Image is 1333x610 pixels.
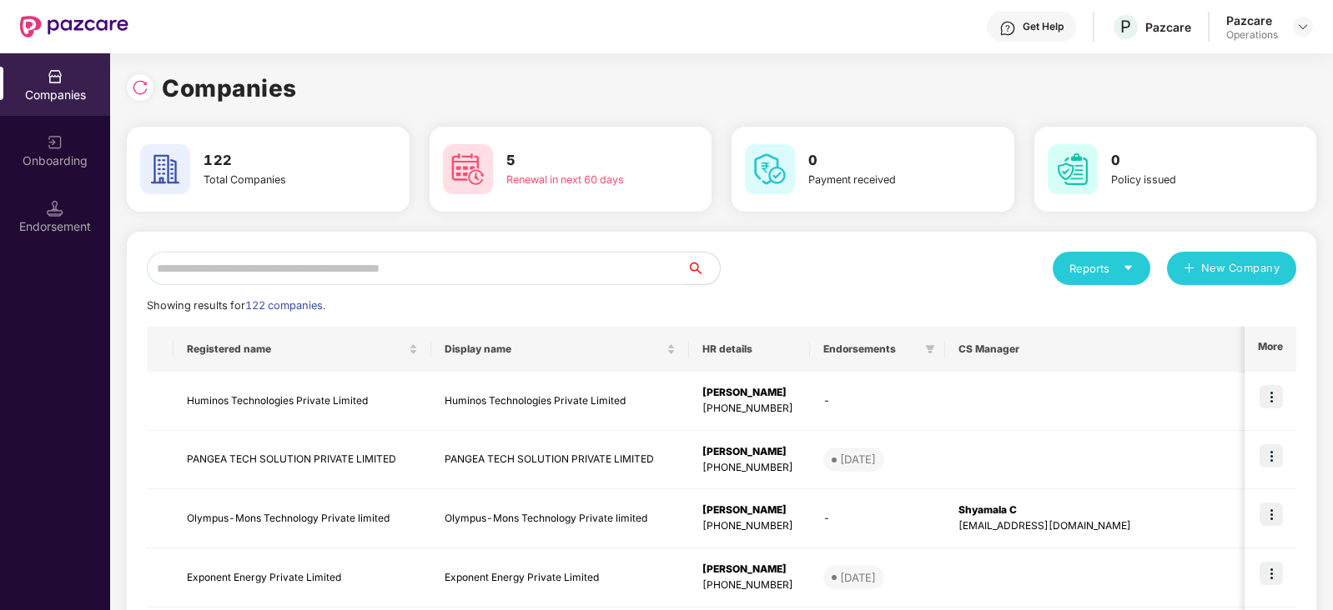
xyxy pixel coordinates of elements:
div: [PERSON_NAME] [702,562,797,577]
div: [PHONE_NUMBER] [702,401,797,417]
h3: 0 [1111,150,1255,172]
img: svg+xml;base64,PHN2ZyB4bWxucz0iaHR0cDovL3d3dy53My5vcmcvMjAwMC9zdmciIHdpZHRoPSI2MCIgaGVpZ2h0PSI2MC... [140,144,190,194]
div: Payment received [808,172,952,188]
span: CS Manager [958,342,1283,356]
th: HR details [689,327,810,372]
span: 122 companies. [245,299,325,312]
img: svg+xml;base64,PHN2ZyB4bWxucz0iaHR0cDovL3d3dy53My5vcmcvMjAwMC9zdmciIHdpZHRoPSI2MCIgaGVpZ2h0PSI2MC... [443,144,493,194]
div: [DATE] [840,569,876,586]
div: Policy issued [1111,172,1255,188]
img: svg+xml;base64,PHN2ZyB3aWR0aD0iMjAiIGhlaWdodD0iMjAiIHZpZXdCb3g9IjAgMCAyMCAyMCIgZmlsbD0ibm9uZSIgeG... [47,134,63,151]
h3: 5 [506,150,650,172]
td: Exponent Energy Private Limited [431,548,689,607]
span: filter [922,339,938,359]
span: Registered name [187,342,405,356]
img: svg+xml;base64,PHN2ZyBpZD0iRHJvcGRvd24tMzJ4MzIiIHhtbG5zPSJodHRwOi8vd3d3LnczLm9yZy8yMDAwL3N2ZyIgd2... [1296,20,1310,33]
button: plusNew Company [1167,252,1296,285]
div: [DATE] [840,451,876,467]
div: Shyamala C [958,502,1296,518]
span: search [686,262,720,275]
td: Olympus-Mons Technology Private limited [174,489,431,548]
span: New Company [1201,260,1280,277]
span: plus [1184,262,1195,276]
img: svg+xml;base64,PHN2ZyBpZD0iSGVscC0zMngzMiIgeG1sbnM9Imh0dHA6Ly93d3cudzMub3JnLzIwMDAvc3ZnIiB3aWR0aD... [999,20,1016,37]
div: [PHONE_NUMBER] [702,460,797,476]
span: filter [925,344,935,354]
div: [PHONE_NUMBER] [702,577,797,593]
td: - [810,489,945,548]
img: icon [1260,385,1283,408]
h3: 0 [808,150,952,172]
div: [PHONE_NUMBER] [702,518,797,534]
div: [EMAIL_ADDRESS][DOMAIN_NAME] [958,518,1296,534]
td: Olympus-Mons Technology Private limited [431,489,689,548]
img: svg+xml;base64,PHN2ZyBpZD0iUmVsb2FkLTMyeDMyIiB4bWxucz0iaHR0cDovL3d3dy53My5vcmcvMjAwMC9zdmciIHdpZH... [132,79,148,96]
td: Huminos Technologies Private Limited [431,372,689,431]
span: Showing results for [147,299,325,312]
div: [PERSON_NAME] [702,444,797,460]
img: New Pazcare Logo [20,16,128,37]
div: Get Help [1023,20,1064,33]
img: svg+xml;base64,PHN2ZyB4bWxucz0iaHR0cDovL3d3dy53My5vcmcvMjAwMC9zdmciIHdpZHRoPSI2MCIgaGVpZ2h0PSI2MC... [1048,144,1098,194]
img: icon [1260,562,1283,585]
div: Pazcare [1145,19,1191,35]
span: P [1120,17,1131,37]
img: icon [1260,444,1283,467]
img: svg+xml;base64,PHN2ZyBpZD0iQ29tcGFuaWVzIiB4bWxucz0iaHR0cDovL3d3dy53My5vcmcvMjAwMC9zdmciIHdpZHRoPS... [47,68,63,85]
h1: Companies [162,70,297,107]
div: Reports [1069,260,1134,277]
div: [PERSON_NAME] [702,502,797,518]
td: Huminos Technologies Private Limited [174,372,431,431]
span: caret-down [1123,262,1134,273]
img: svg+xml;base64,PHN2ZyB3aWR0aD0iMTQuNSIgaGVpZ2h0PSIxNC41IiB2aWV3Qm94PSIwIDAgMTYgMTYiIGZpbGw9Im5vbm... [47,200,63,217]
img: icon [1260,502,1283,526]
div: [PERSON_NAME] [702,385,797,401]
button: search [686,252,721,285]
th: Registered name [174,327,431,372]
td: - [810,372,945,431]
img: svg+xml;base64,PHN2ZyB4bWxucz0iaHR0cDovL3d3dy53My5vcmcvMjAwMC9zdmciIHdpZHRoPSI2MCIgaGVpZ2h0PSI2MC... [745,144,795,194]
th: Display name [431,327,689,372]
h3: 122 [204,150,347,172]
span: Endorsements [823,342,918,356]
div: Total Companies [204,172,347,188]
div: Operations [1226,28,1278,42]
span: Display name [445,342,663,356]
th: More [1245,327,1296,372]
div: Renewal in next 60 days [506,172,650,188]
div: Pazcare [1226,12,1278,28]
td: PANGEA TECH SOLUTION PRIVATE LIMITED [174,431,431,490]
td: Exponent Energy Private Limited [174,548,431,607]
td: PANGEA TECH SOLUTION PRIVATE LIMITED [431,431,689,490]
